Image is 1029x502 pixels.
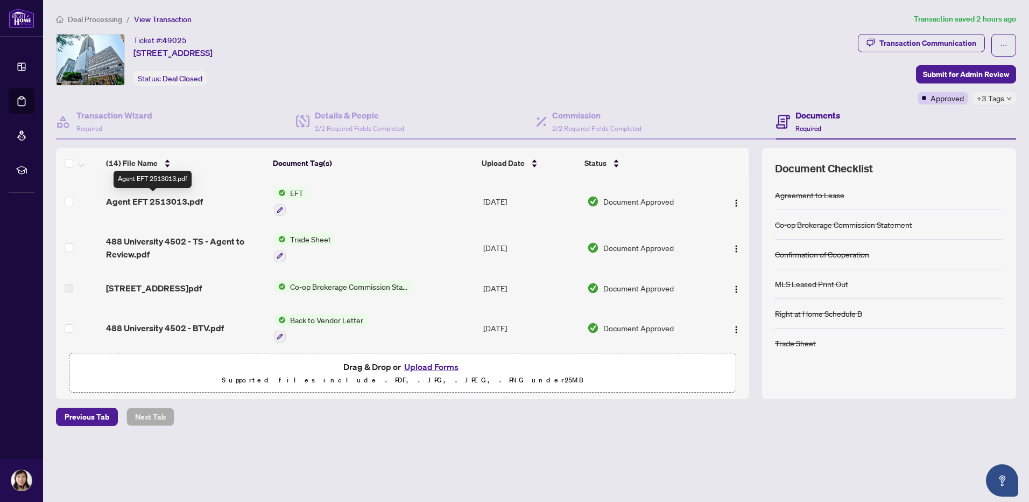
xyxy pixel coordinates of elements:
span: Document Approved [603,196,674,207]
div: Agent EFT 2513013.pdf [114,171,192,188]
img: Status Icon [274,314,286,326]
button: Logo [728,280,745,297]
span: EFT [286,187,308,199]
span: Deal Closed [163,74,202,83]
div: MLS Leased Print Out [775,278,848,290]
span: Document Checklist [775,161,873,176]
img: Status Icon [274,187,286,199]
span: Document Approved [603,322,674,334]
img: Document Status [587,196,599,207]
article: Transaction saved 2 hours ago [914,13,1016,25]
button: Next Tab [126,408,174,426]
button: Status IconCo-op Brokerage Commission Statement [274,281,413,292]
img: Document Status [587,282,599,294]
span: home [56,16,64,23]
span: View Transaction [134,15,192,24]
td: [DATE] [479,178,583,225]
button: Transaction Communication [858,34,985,52]
button: Upload Forms [401,360,462,374]
td: [DATE] [479,305,583,352]
img: Status Icon [274,281,286,292]
h4: Transaction Wizard [76,109,152,122]
img: IMG-C12332211_1.jpg [57,34,124,85]
span: down [1006,96,1012,101]
button: Open asap [986,464,1018,497]
div: Status: [133,71,207,86]
img: Status Icon [274,233,286,245]
span: Approved [931,92,964,104]
h4: Documents [795,109,840,122]
span: 2/2 Required Fields Completed [552,124,642,133]
td: [DATE] [479,225,583,271]
button: Status IconBack to Vendor Letter [274,314,368,343]
button: Submit for Admin Review [916,65,1016,83]
th: Upload Date [477,148,581,178]
li: / [126,13,130,25]
span: Drag & Drop orUpload FormsSupported files include .PDF, .JPG, .JPEG, .PNG under25MB [69,353,736,393]
img: Logo [732,245,741,253]
span: Back to Vendor Letter [286,314,368,326]
th: Status [580,148,709,178]
span: Deal Processing [68,15,122,24]
img: Document Status [587,242,599,254]
span: Submit for Admin Review [923,66,1009,83]
th: Document Tag(s) [269,148,477,178]
td: [DATE] [479,271,583,305]
span: Drag & Drop or [343,360,462,374]
img: logo [9,8,34,28]
span: ellipsis [1000,41,1007,49]
span: Document Approved [603,242,674,254]
span: Status [584,157,607,169]
span: 49025 [163,36,187,45]
span: 488 University 4502 - TS - Agent to Review.pdf [106,235,265,261]
h4: Details & People [315,109,404,122]
img: Logo [732,325,741,334]
img: Profile Icon [11,470,32,491]
div: Transaction Communication [879,34,976,52]
img: Document Status [587,322,599,334]
span: Document Approved [603,282,674,294]
p: Supported files include .PDF, .JPG, .JPEG, .PNG under 25 MB [76,374,729,387]
span: Required [76,124,102,133]
span: +3 Tags [977,92,1004,104]
span: 488 University 4502 - BTV.pdf [106,322,224,334]
button: Status IconTrade Sheet [274,233,335,262]
span: Co-op Brokerage Commission Statement [286,281,413,292]
span: Agent EFT 2513013.pdf [106,195,203,208]
button: Logo [728,319,745,337]
button: Status IconEFT [274,187,308,216]
span: 2/2 Required Fields Completed [315,124,404,133]
button: Logo [728,239,745,256]
button: Logo [728,193,745,210]
span: Upload Date [482,157,525,169]
img: Logo [732,285,741,294]
div: Confirmation of Cooperation [775,248,869,260]
span: [STREET_ADDRESS] [133,46,213,59]
button: Previous Tab [56,408,118,426]
span: [STREET_ADDRESS]pdf [106,282,202,295]
span: Previous Tab [65,408,109,426]
span: (14) File Name [106,157,158,169]
div: Trade Sheet [775,337,816,349]
div: Co-op Brokerage Commission Statement [775,219,912,231]
div: Right at Home Schedule B [775,308,862,319]
th: (14) File Name [102,148,269,178]
div: Agreement to Lease [775,189,844,201]
img: Logo [732,199,741,207]
div: Ticket #: [133,34,187,46]
h4: Commission [552,109,642,122]
span: Trade Sheet [286,233,335,245]
span: Required [795,124,821,133]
